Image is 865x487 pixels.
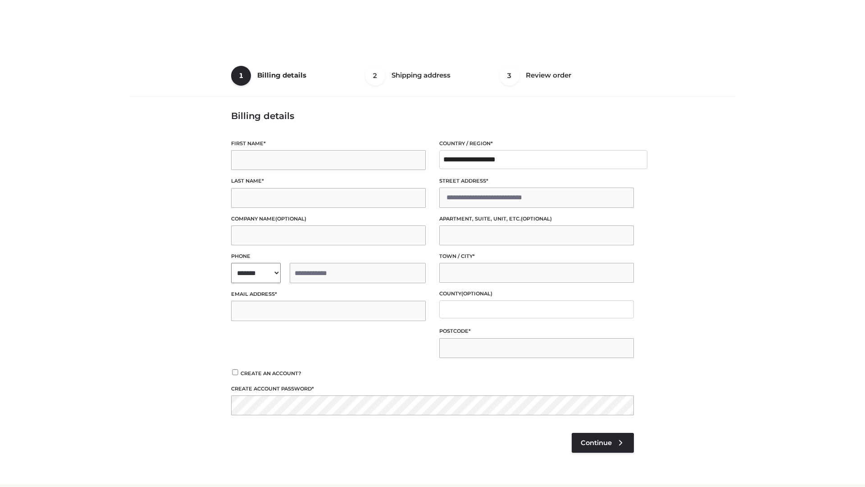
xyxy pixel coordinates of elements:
input: Create an account? [231,369,239,375]
label: County [439,289,634,298]
span: 2 [365,66,385,86]
label: Postcode [439,327,634,335]
label: Email address [231,290,426,299]
label: Last name [231,177,426,185]
span: (optional) [461,290,492,297]
span: 3 [500,66,519,86]
label: First name [231,139,426,148]
span: Create an account? [241,370,301,377]
label: Street address [439,177,634,185]
label: Phone [231,252,426,261]
label: Create account password [231,385,634,393]
label: Country / Region [439,139,634,148]
label: Company name [231,215,426,223]
span: Shipping address [392,71,451,79]
span: (optional) [521,216,552,222]
span: 1 [231,66,251,86]
span: Continue [581,439,612,447]
a: Continue [572,433,634,453]
span: (optional) [275,216,306,222]
h3: Billing details [231,110,634,121]
label: Apartment, suite, unit, etc. [439,215,634,223]
label: Town / City [439,252,634,261]
span: Billing details [257,71,306,79]
span: Review order [526,71,571,79]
